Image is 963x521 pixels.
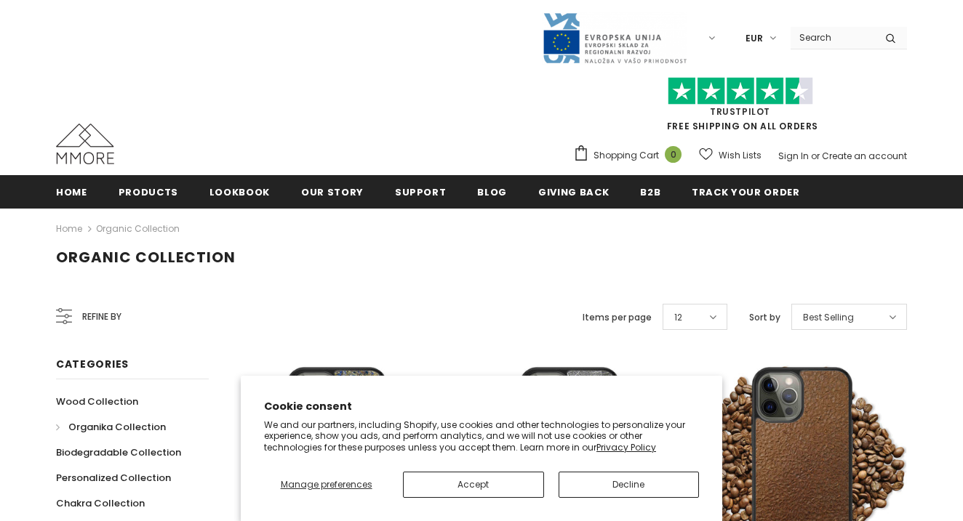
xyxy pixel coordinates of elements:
[640,185,660,199] span: B2B
[559,472,699,498] button: Decline
[56,247,236,267] span: Organic Collection
[281,478,372,490] span: Manage preferences
[56,124,114,164] img: MMORE Cases
[119,185,178,199] span: Products
[264,419,699,453] p: We and our partners, including Shopify, use cookies and other technologies to personalize your ex...
[596,441,656,453] a: Privacy Policy
[264,472,388,498] button: Manage preferences
[710,105,770,118] a: Trustpilot
[538,175,609,208] a: Giving back
[692,175,799,208] a: Track your order
[542,31,687,44] a: Javni Razpis
[778,150,809,162] a: Sign In
[403,472,543,498] button: Accept
[56,471,171,485] span: Personalized Collection
[56,389,138,414] a: Wood Collection
[301,185,364,199] span: Our Story
[674,310,682,325] span: 12
[746,31,763,46] span: EUR
[749,310,780,325] label: Sort by
[583,310,652,325] label: Items per page
[56,440,181,465] a: Biodegradable Collection
[56,395,138,408] span: Wood Collection
[594,148,659,163] span: Shopping Cart
[668,77,813,105] img: Trust Pilot Stars
[56,496,145,510] span: Chakra Collection
[56,465,171,490] a: Personalized Collection
[477,175,507,208] a: Blog
[803,310,854,325] span: Best Selling
[56,414,166,440] a: Organika Collection
[56,490,145,516] a: Chakra Collection
[640,175,660,208] a: B2B
[719,148,762,163] span: Wish Lists
[56,175,87,208] a: Home
[56,357,129,371] span: Categories
[301,175,364,208] a: Our Story
[395,185,447,199] span: support
[573,145,689,166] a: Shopping Cart 0
[573,84,907,132] span: FREE SHIPPING ON ALL ORDERS
[542,12,687,65] img: Javni Razpis
[209,185,270,199] span: Lookbook
[699,142,762,168] a: Wish Lists
[56,445,181,459] span: Biodegradable Collection
[538,185,609,199] span: Giving back
[68,420,166,434] span: Organika Collection
[119,175,178,208] a: Products
[822,150,907,162] a: Create an account
[96,222,180,235] a: Organic Collection
[264,399,699,414] h2: Cookie consent
[477,185,507,199] span: Blog
[56,185,87,199] span: Home
[82,309,121,325] span: Refine by
[395,175,447,208] a: support
[692,185,799,199] span: Track your order
[811,150,820,162] span: or
[56,220,82,238] a: Home
[209,175,270,208] a: Lookbook
[791,27,874,48] input: Search Site
[665,146,682,163] span: 0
